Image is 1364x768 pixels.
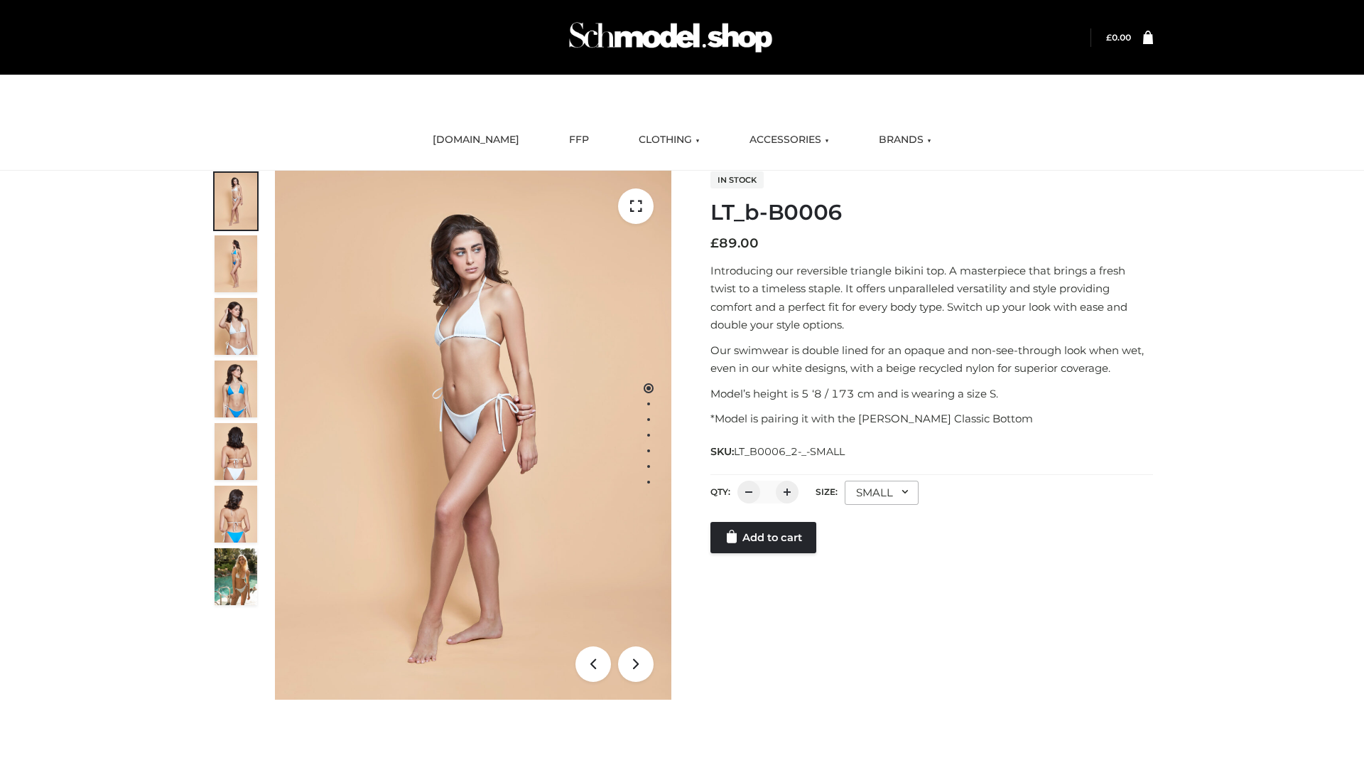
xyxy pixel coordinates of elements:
a: FFP [558,124,600,156]
a: £0.00 [1106,32,1131,43]
a: CLOTHING [628,124,710,156]
div: SMALL [845,481,919,505]
p: Our swimwear is double lined for an opaque and non-see-through look when wet, even in our white d... [710,341,1153,378]
img: ArielClassicBikiniTop_CloudNine_AzureSky_OW114ECO_2-scaled.jpg [215,235,257,292]
img: ArielClassicBikiniTop_CloudNine_AzureSky_OW114ECO_1-scaled.jpg [215,173,257,230]
h1: LT_b-B0006 [710,200,1153,225]
span: In stock [710,171,764,188]
a: Add to cart [710,522,816,553]
span: LT_B0006_2-_-SMALL [734,445,845,458]
span: SKU: [710,443,846,460]
p: Introducing our reversible triangle bikini top. A masterpiece that brings a fresh twist to a time... [710,262,1153,334]
img: ArielClassicBikiniTop_CloudNine_AzureSky_OW114ECO_1 [275,171,671,700]
p: *Model is pairing it with the [PERSON_NAME] Classic Bottom [710,410,1153,428]
a: [DOMAIN_NAME] [422,124,530,156]
span: £ [1106,32,1112,43]
img: ArielClassicBikiniTop_CloudNine_AzureSky_OW114ECO_3-scaled.jpg [215,298,257,355]
label: QTY: [710,486,730,497]
p: Model’s height is 5 ‘8 / 173 cm and is wearing a size S. [710,385,1153,403]
img: ArielClassicBikiniTop_CloudNine_AzureSky_OW114ECO_8-scaled.jpg [215,486,257,543]
label: Size: [816,486,838,497]
a: ACCESSORIES [739,124,840,156]
bdi: 89.00 [710,235,759,251]
a: BRANDS [868,124,942,156]
img: Arieltop_CloudNine_AzureSky2.jpg [215,548,257,605]
img: ArielClassicBikiniTop_CloudNine_AzureSky_OW114ECO_4-scaled.jpg [215,361,257,417]
img: Schmodel Admin 964 [564,9,777,65]
bdi: 0.00 [1106,32,1131,43]
img: ArielClassicBikiniTop_CloudNine_AzureSky_OW114ECO_7-scaled.jpg [215,423,257,480]
span: £ [710,235,719,251]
